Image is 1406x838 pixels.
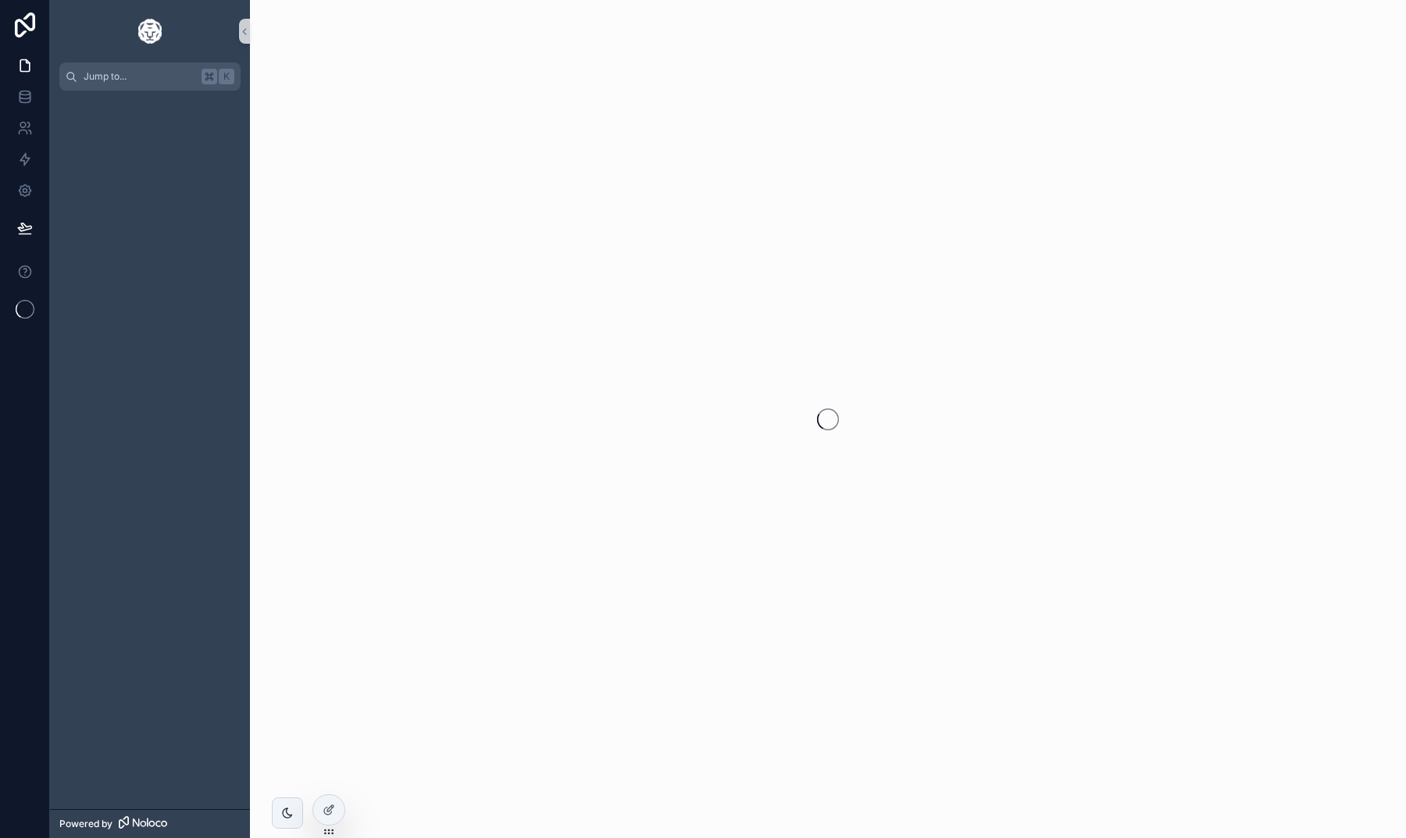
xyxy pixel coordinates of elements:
span: K [220,70,233,83]
span: Jump to... [84,70,195,83]
a: Powered by [50,809,250,838]
div: scrollable content [50,91,250,119]
button: Jump to...K [59,62,241,91]
span: Powered by [59,818,112,830]
img: App logo [138,19,162,44]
